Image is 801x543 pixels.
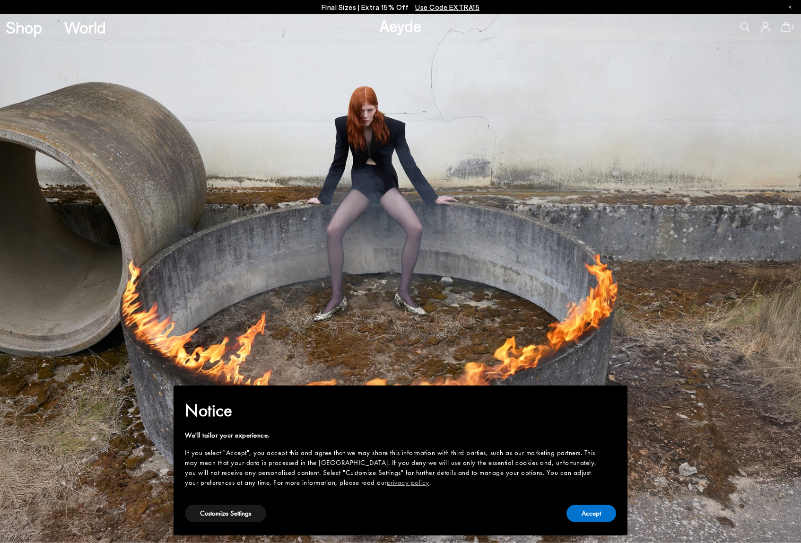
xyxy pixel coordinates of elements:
[185,430,601,440] div: We'll tailor your experience.
[601,388,624,411] button: Close this notice
[64,19,106,35] a: World
[609,392,616,407] span: ×
[566,505,616,522] button: Accept
[781,22,791,32] a: 0
[185,398,601,423] h2: Notice
[322,1,480,13] p: Final Sizes | Extra 15% Off
[185,448,601,488] div: If you select "Accept", you accept this and agree that we may share this information with third p...
[379,16,422,35] a: Aeyde
[387,478,429,487] a: privacy policy
[6,19,42,35] a: Shop
[185,505,266,522] button: Customize Settings
[791,25,795,30] span: 0
[415,3,479,11] span: Navigate to /collections/ss25-final-sizes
